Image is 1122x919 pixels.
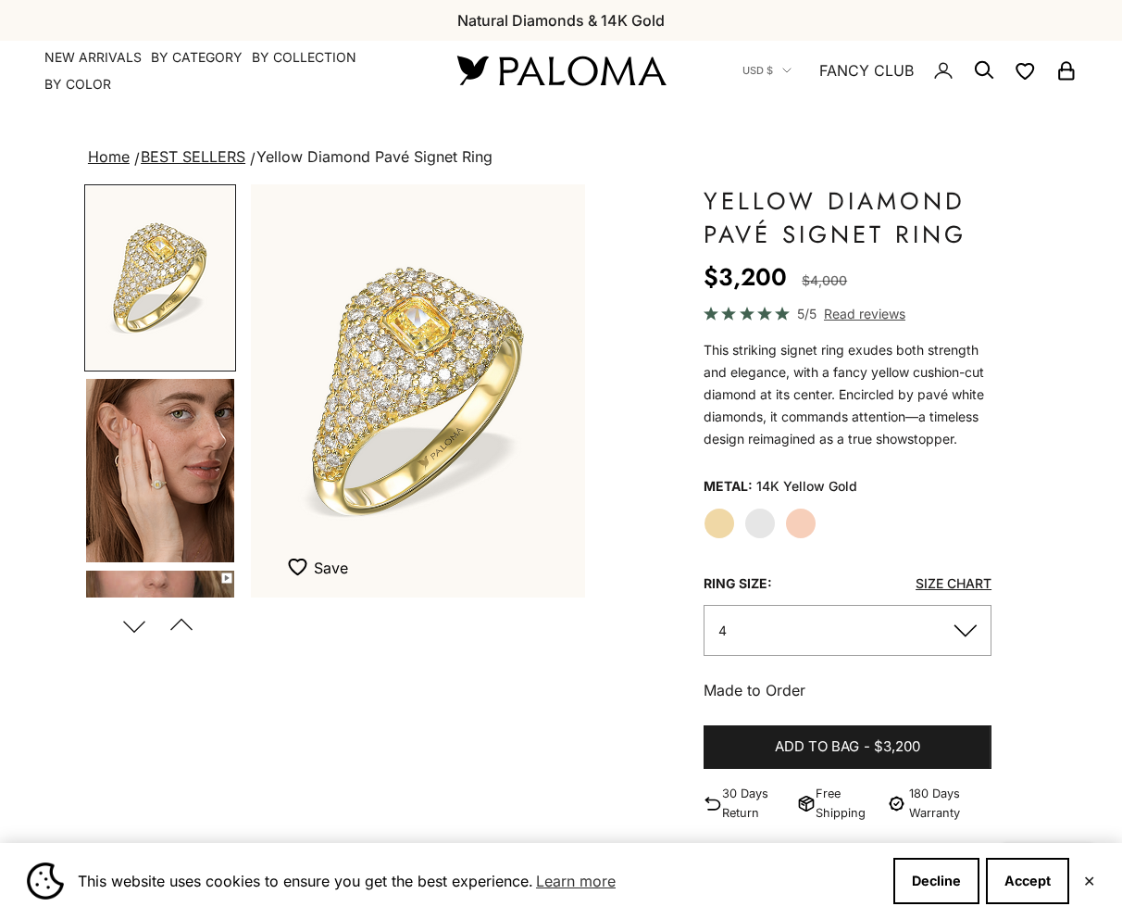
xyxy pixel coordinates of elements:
[704,725,991,770] button: Add to bag-$3,200
[704,570,772,598] legend: Ring size:
[816,784,877,823] p: Free Shipping
[742,41,1078,100] nav: Secondary navigation
[86,571,234,754] img: #YellowGold #WhiteGold #RoseGold
[44,48,413,94] nav: Primary navigation
[78,867,879,895] span: This website uses cookies to ensure you get the best experience.
[141,147,245,166] a: BEST SELLERS
[704,842,904,874] span: PRODUCT DETAILS
[916,575,991,591] a: Size Chart
[909,784,991,823] p: 180 Days Warranty
[819,58,914,82] a: FANCY CLUB
[44,75,111,94] summary: By Color
[84,184,236,371] button: Go to item 1
[797,303,817,324] span: 5/5
[704,303,991,324] a: 5/5 Read reviews
[756,472,857,500] variant-option-value: 14K Yellow Gold
[27,862,64,900] img: Cookie banner
[288,558,314,576] img: wishlist
[84,377,236,564] button: Go to item 4
[251,184,585,598] div: Item 1 of 14
[44,48,142,67] a: NEW ARRIVALS
[457,8,665,32] p: Natural Diamonds & 14K Gold
[704,184,991,251] h1: Yellow Diamond Pavé Signet Ring
[722,784,790,823] p: 30 Days Return
[704,605,991,656] button: 4
[151,48,243,67] summary: By Category
[1083,875,1095,887] button: Close
[84,145,1038,170] nav: breadcrumbs
[704,258,787,296] sale-price: $3,200
[704,824,991,892] summary: PRODUCT DETAILS
[86,379,234,562] img: #YellowGold #WhiteGold #RoseGold
[874,736,920,759] span: $3,200
[256,147,492,166] span: Yellow Diamond Pavé Signet Ring
[802,270,847,292] compare-at-price: $4,000
[742,62,773,79] span: USD $
[704,678,991,702] p: Made to Order
[704,339,991,450] p: This striking signet ring exudes both strength and elegance, with a fancy yellow cushion-cut diam...
[86,186,234,370] img: #YellowGold
[824,303,905,324] span: Read reviews
[986,858,1069,904] button: Accept
[88,147,130,166] a: Home
[718,623,727,638] span: 4
[288,558,348,579] button: Save
[742,62,792,79] button: USD $
[84,569,236,756] button: Go to item 5
[251,184,585,598] img: #YellowGold
[893,858,979,904] button: Decline
[533,867,618,895] a: Learn more
[252,48,356,67] summary: By Collection
[775,736,859,759] span: Add to bag
[704,472,753,500] legend: Metal:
